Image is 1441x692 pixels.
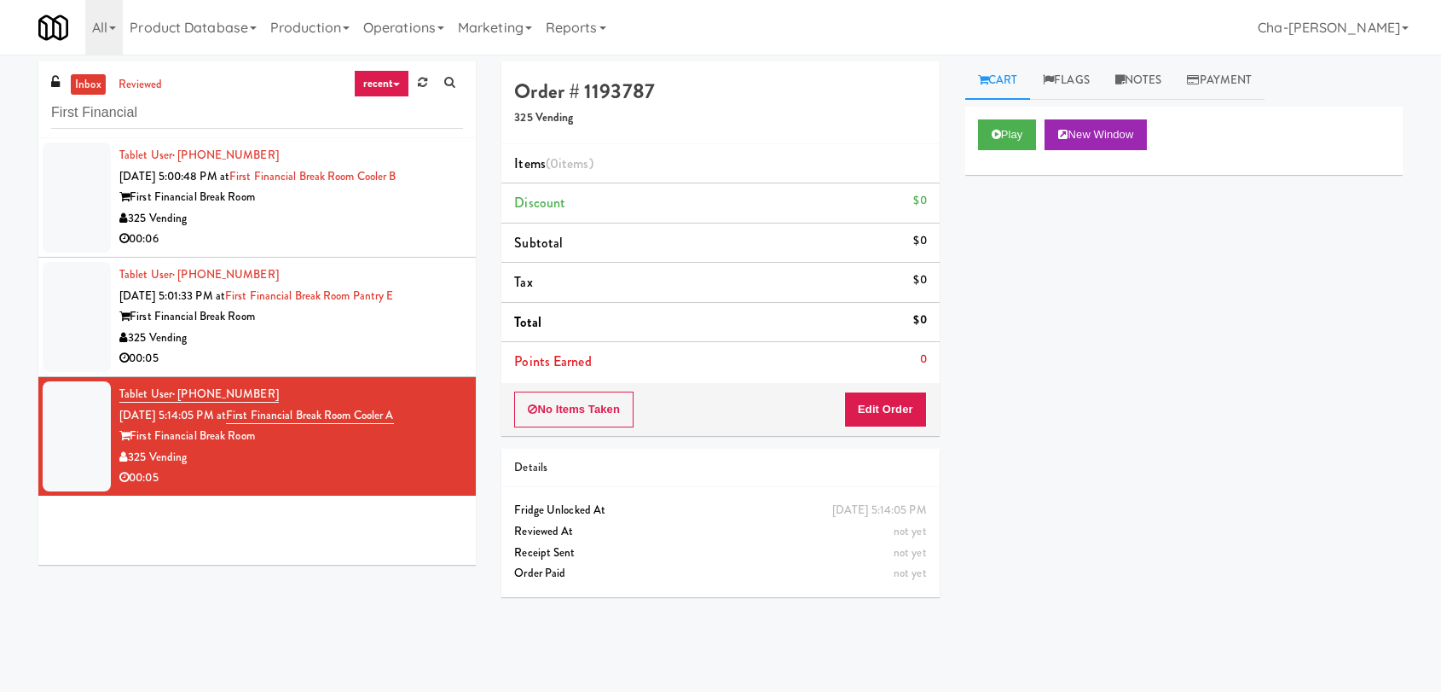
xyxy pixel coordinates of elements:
[119,328,463,349] div: 325 Vending
[514,543,926,564] div: Receipt Sent
[119,348,463,369] div: 00:05
[514,112,926,125] h5: 325 Vending
[558,154,589,173] ng-pluralize: items
[844,392,927,427] button: Edit Order
[514,312,541,332] span: Total
[172,266,279,282] span: · [PHONE_NUMBER]
[894,544,927,561] span: not yet
[172,147,279,163] span: · [PHONE_NUMBER]
[229,168,396,184] a: First Financial Break Room Cooler B
[894,565,927,581] span: not yet
[514,392,634,427] button: No Items Taken
[119,288,225,304] span: [DATE] 5:01:33 PM at
[514,80,926,102] h4: Order # 1193787
[119,306,463,328] div: First Financial Break Room
[119,447,463,468] div: 325 Vending
[172,386,279,402] span: · [PHONE_NUMBER]
[913,270,926,291] div: $0
[119,468,463,489] div: 00:05
[514,193,565,212] span: Discount
[119,426,463,447] div: First Financial Break Room
[514,233,563,253] span: Subtotal
[913,310,926,331] div: $0
[119,208,463,230] div: 325 Vending
[226,407,394,424] a: First Financial Break Room Cooler A
[1102,61,1175,100] a: Notes
[38,377,476,496] li: Tablet User· [PHONE_NUMBER][DATE] 5:14:05 PM atFirst Financial Break Room Cooler AFirst Financial...
[546,154,593,173] span: (0 )
[913,230,926,252] div: $0
[1174,61,1264,100] a: Payment
[514,563,926,584] div: Order Paid
[514,352,591,371] span: Points Earned
[119,187,463,208] div: First Financial Break Room
[119,168,229,184] span: [DATE] 5:00:48 PM at
[913,190,926,212] div: $0
[354,70,410,97] a: recent
[119,386,279,403] a: Tablet User· [PHONE_NUMBER]
[114,74,167,96] a: reviewed
[1030,61,1102,100] a: Flags
[965,61,1031,100] a: Cart
[71,74,106,96] a: inbox
[119,266,279,282] a: Tablet User· [PHONE_NUMBER]
[832,500,927,521] div: [DATE] 5:14:05 PM
[894,523,927,539] span: not yet
[38,13,68,43] img: Micromart
[38,138,476,258] li: Tablet User· [PHONE_NUMBER][DATE] 5:00:48 PM atFirst Financial Break Room Cooler BFirst Financial...
[514,154,593,173] span: Items
[920,349,927,370] div: 0
[1045,119,1147,150] button: New Window
[119,407,226,423] span: [DATE] 5:14:05 PM at
[38,258,476,377] li: Tablet User· [PHONE_NUMBER][DATE] 5:01:33 PM atFirst Financial Break Room Pantry EFirst Financial...
[51,97,463,129] input: Search vision orders
[514,272,532,292] span: Tax
[119,229,463,250] div: 00:06
[514,500,926,521] div: Fridge Unlocked At
[978,119,1037,150] button: Play
[514,457,926,479] div: Details
[514,521,926,543] div: Reviewed At
[119,147,279,163] a: Tablet User· [PHONE_NUMBER]
[225,288,394,304] a: First Financial Break Room Pantry E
